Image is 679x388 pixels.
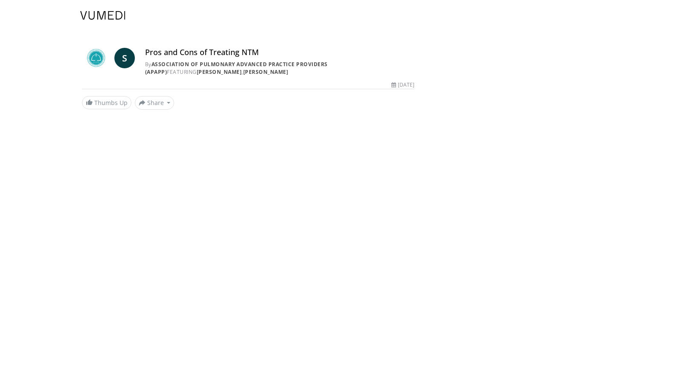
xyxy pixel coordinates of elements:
a: [PERSON_NAME] [243,68,289,76]
img: VuMedi Logo [80,11,125,20]
a: [PERSON_NAME] [197,68,242,76]
h4: Pros and Cons of Treating NTM [145,48,415,57]
a: S [114,48,135,68]
div: [DATE] [391,81,414,89]
div: By FEATURING , [145,61,415,76]
a: Association of Pulmonary Advanced Practice Providers (APAPP) [145,61,328,76]
button: Share [135,96,175,110]
img: Association of Pulmonary Advanced Practice Providers (APAPP) [82,48,111,68]
a: Thumbs Up [82,96,131,109]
